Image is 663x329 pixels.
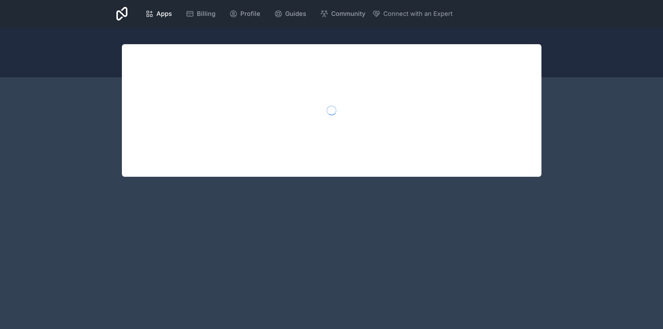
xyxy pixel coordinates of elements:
a: Guides [269,6,312,21]
span: Billing [197,9,215,19]
span: Apps [156,9,172,19]
a: Community [315,6,371,21]
span: Connect with an Expert [383,9,453,19]
span: Guides [285,9,306,19]
a: Apps [140,6,177,21]
span: Community [331,9,365,19]
a: Profile [224,6,266,21]
a: Billing [180,6,221,21]
button: Connect with an Expert [372,9,453,19]
span: Profile [240,9,260,19]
